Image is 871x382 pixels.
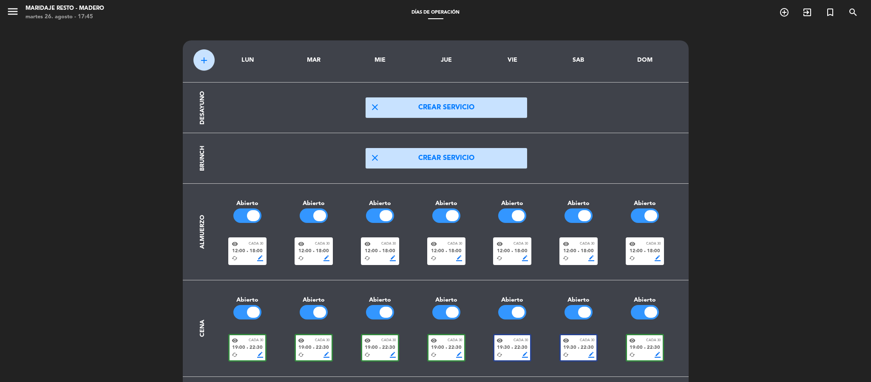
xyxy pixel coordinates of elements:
span: 18:00 [250,248,263,255]
span: fiber_manual_record [247,347,248,349]
span: border_color [257,352,263,358]
span: Cada 30 [646,241,661,247]
span: visibility [298,241,304,247]
div: Abierto [612,295,678,305]
div: DOM [618,55,672,65]
span: fiber_manual_record [247,251,248,252]
span: 18:00 [448,248,462,255]
span: Cada 30 [249,338,263,343]
span: Cada 30 [315,241,329,247]
div: Abierto [281,199,347,208]
span: 19:00 [232,344,245,352]
span: border_color [655,352,661,358]
span: cached [563,352,569,358]
div: MAR [287,55,340,65]
span: border_color [588,255,594,261]
span: visibility [364,241,371,247]
div: Abierto [413,199,479,208]
span: cached [232,255,238,261]
div: VIE [485,55,539,65]
span: Cada 30 [514,338,528,343]
span: 19:30 [563,344,576,352]
button: menu [6,5,19,21]
span: cached [298,255,304,261]
span: 12:00 [365,248,378,255]
div: Almuerzo [198,215,207,249]
span: visibility [496,337,503,344]
span: fiber_manual_record [379,347,381,349]
span: 12:00 [563,248,576,255]
span: border_color [588,352,594,358]
span: 18:00 [514,248,528,255]
span: border_color [522,255,528,261]
button: closeCrear servicio [366,97,527,118]
div: Brunch [198,145,207,171]
span: visibility [563,337,569,344]
span: Cada 30 [381,338,396,343]
span: fiber_manual_record [644,251,646,252]
button: closeCrear servicio [366,148,527,168]
span: Cada 30 [646,338,661,343]
span: fiber_manual_record [313,347,315,349]
span: visibility [496,241,503,247]
span: Cada 30 [249,241,263,247]
span: border_color [655,255,661,261]
span: cached [298,352,304,358]
span: border_color [390,255,396,261]
span: fiber_manual_record [313,251,315,252]
span: visibility [232,241,238,247]
span: visibility [629,337,636,344]
span: Cada 30 [580,241,594,247]
span: cached [496,352,502,358]
span: fiber_manual_record [511,251,513,252]
span: 12:00 [630,248,643,255]
div: JUE [420,55,473,65]
div: Abierto [347,295,413,305]
span: 19:00 [298,344,312,352]
div: Abierto [215,199,281,208]
span: 18:00 [647,248,660,255]
div: SAB [552,55,605,65]
div: Desayuno [198,91,207,125]
span: 22:30 [647,344,660,352]
span: close [370,153,380,163]
i: turned_in_not [825,7,835,17]
span: border_color [522,352,528,358]
span: Cada 30 [580,338,594,343]
span: 18:00 [382,248,395,255]
span: close [370,102,380,112]
span: Cada 30 [448,338,462,343]
span: cached [431,255,437,261]
span: 12:00 [232,248,245,255]
span: visibility [431,241,437,247]
span: visibility [629,241,636,247]
span: visibility [364,337,371,344]
i: search [848,7,858,17]
i: add_circle_outline [779,7,789,17]
span: border_color [456,255,462,261]
span: Cada 30 [448,241,462,247]
span: cached [364,255,370,261]
span: fiber_manual_record [644,347,646,349]
span: 22:30 [316,344,329,352]
div: Abierto [413,295,479,305]
span: cached [496,255,502,261]
span: 12:00 [497,248,510,255]
div: Cena [198,320,207,337]
div: Abierto [281,295,347,305]
span: border_color [456,352,462,358]
span: 19:00 [365,344,378,352]
span: visibility [298,337,304,344]
span: 19:00 [431,344,444,352]
span: fiber_manual_record [379,251,381,252]
span: Días de Operación [407,10,464,15]
span: fiber_manual_record [578,347,579,349]
span: 12:00 [431,248,444,255]
span: cached [431,352,437,358]
span: fiber_manual_record [445,251,447,252]
div: MIE [353,55,407,65]
i: menu [6,5,19,18]
span: cached [563,255,569,261]
span: 22:30 [382,344,395,352]
span: add [199,55,209,66]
